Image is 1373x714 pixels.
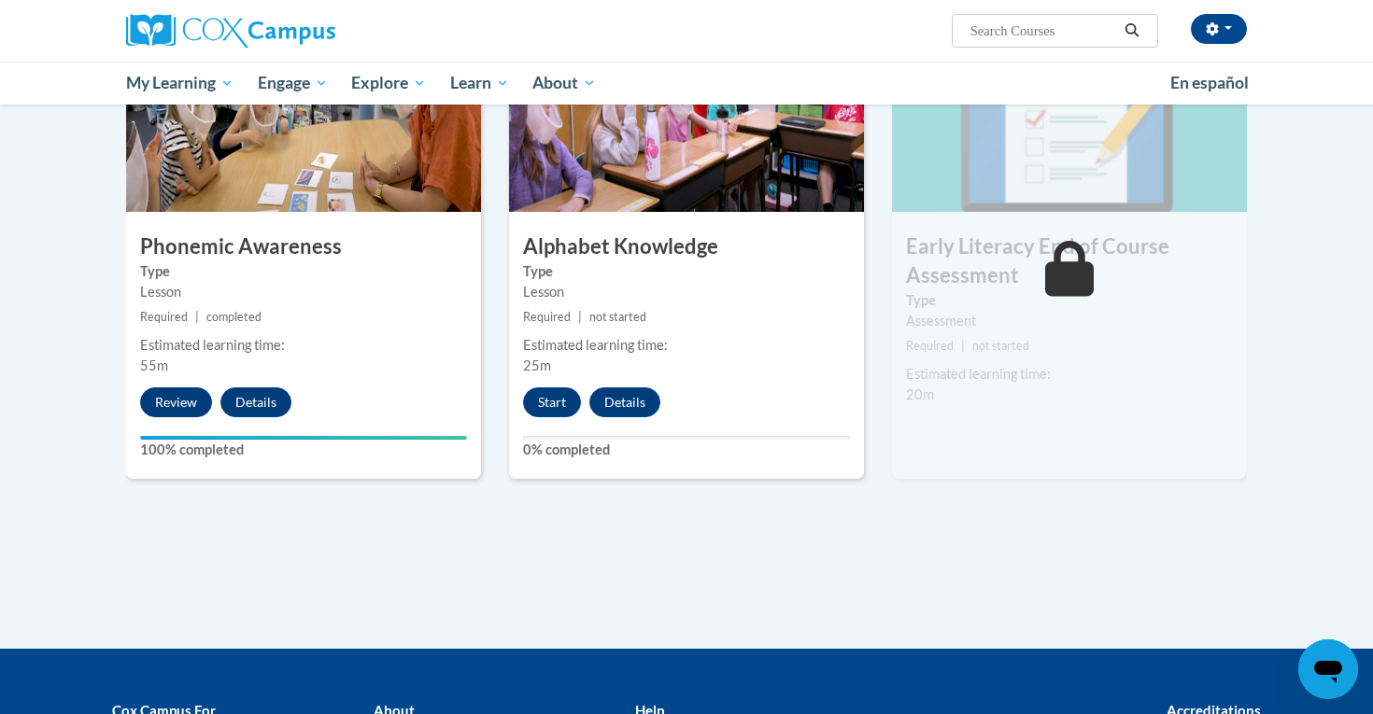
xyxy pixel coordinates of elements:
a: My Learning [114,62,246,105]
a: About [521,62,609,105]
span: About [532,72,596,94]
button: Start [523,387,581,417]
span: not started [589,310,646,324]
span: My Learning [126,72,234,94]
span: En español [1170,73,1249,92]
label: Type [140,261,467,282]
a: Cox Campus [126,14,481,48]
span: Required [140,310,188,324]
label: 0% completed [523,440,850,460]
span: | [195,310,199,324]
span: completed [206,310,262,324]
input: Search Courses [969,20,1118,42]
a: Explore [339,62,438,105]
a: Engage [246,62,340,105]
img: Course Image [126,25,481,212]
button: Review [140,387,212,417]
div: Estimated learning time: [906,364,1233,385]
label: 100% completed [140,440,467,460]
span: | [961,339,965,353]
span: Learn [450,72,509,94]
div: Main menu [98,62,1275,105]
span: Required [523,310,571,324]
div: Your progress [140,436,467,440]
span: not started [972,339,1029,353]
h3: Phonemic Awareness [126,232,481,261]
span: 20m [906,386,934,402]
button: Account Settings [1191,14,1247,44]
span: 25m [523,357,551,373]
img: Course Image [892,25,1247,212]
span: Explore [351,72,426,94]
h3: Early Literacy End of Course Assessment [892,232,1247,290]
button: Details [589,387,660,417]
button: Search [1118,20,1146,42]
img: Course Image [509,25,864,212]
img: Cox Campus [126,14,335,48]
div: Lesson [140,282,467,302]
span: Engage [258,72,328,94]
label: Type [523,261,850,282]
span: | [578,310,582,324]
h3: Alphabet Knowledge [509,232,864,261]
div: Assessment [906,311,1233,331]
a: Learn [438,62,521,105]
span: 55m [140,357,168,373]
div: Estimated learning time: [140,335,467,356]
iframe: Button to launch messaging window [1298,639,1358,699]
button: Details [220,387,291,417]
a: En español [1158,63,1261,103]
span: Required [906,339,954,353]
div: Lesson [523,282,850,302]
label: Type [906,290,1233,311]
div: Estimated learning time: [523,335,850,356]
